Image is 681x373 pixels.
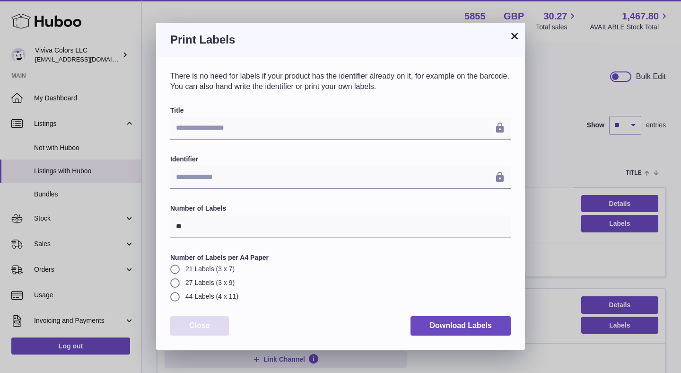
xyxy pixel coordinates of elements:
[170,155,511,164] label: Identifier
[170,71,511,91] p: There is no need for labels if your product has the identifier already on it, for example on the ...
[170,316,229,336] button: Close
[170,32,511,47] h3: Print Labels
[509,30,520,42] button: ×
[170,265,511,274] label: 21 Labels (3 x 7)
[170,292,511,301] label: 44 Labels (4 x 11)
[170,106,511,115] label: Title
[170,278,511,287] label: 27 Labels (3 x 9)
[170,204,511,213] label: Number of Labels
[170,253,511,262] label: Number of Labels per A4 Paper
[410,316,511,336] button: Download Labels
